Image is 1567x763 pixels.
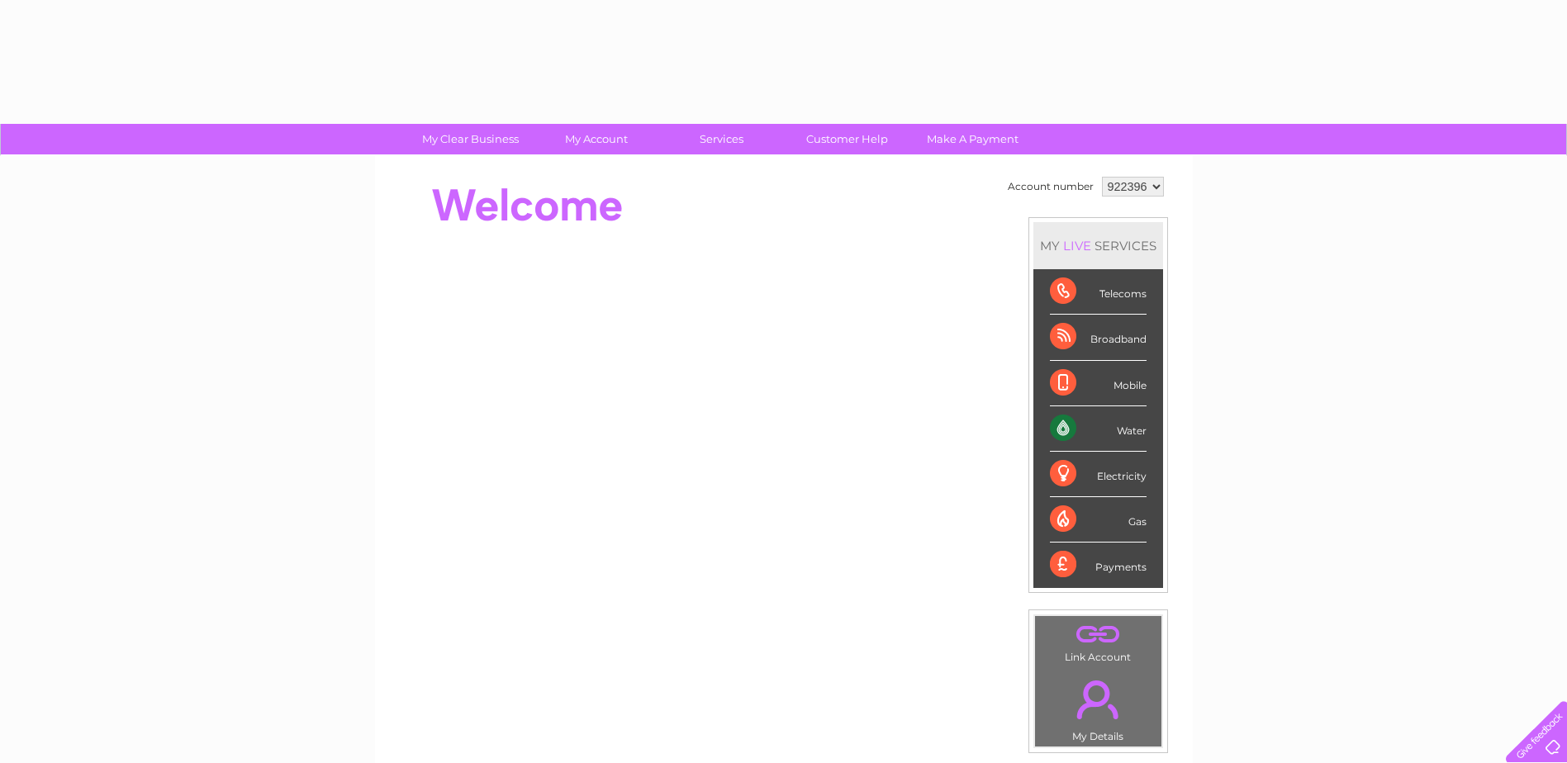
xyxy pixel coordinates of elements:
[1050,543,1147,587] div: Payments
[1033,222,1163,269] div: MY SERVICES
[1050,361,1147,406] div: Mobile
[1004,173,1098,201] td: Account number
[1050,452,1147,497] div: Electricity
[1050,406,1147,452] div: Water
[1034,666,1162,747] td: My Details
[653,124,790,154] a: Services
[779,124,915,154] a: Customer Help
[1039,620,1157,649] a: .
[1039,671,1157,728] a: .
[1050,315,1147,360] div: Broadband
[1034,615,1162,667] td: Link Account
[528,124,664,154] a: My Account
[1060,238,1095,254] div: LIVE
[402,124,539,154] a: My Clear Business
[905,124,1041,154] a: Make A Payment
[1050,497,1147,543] div: Gas
[1050,269,1147,315] div: Telecoms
